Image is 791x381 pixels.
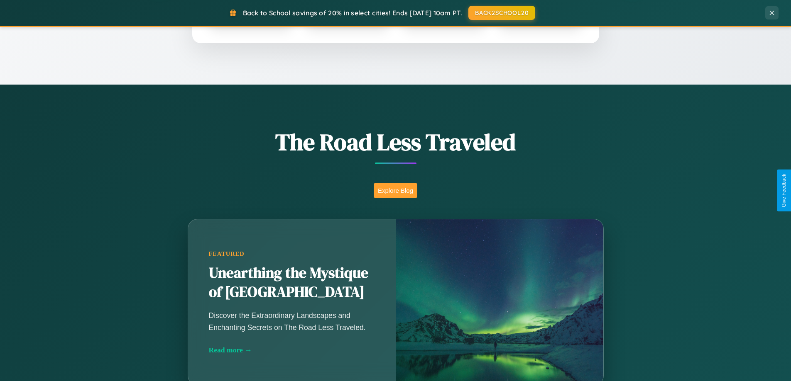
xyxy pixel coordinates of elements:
[468,6,535,20] button: BACK2SCHOOL20
[147,126,645,158] h1: The Road Less Traveled
[374,183,417,198] button: Explore Blog
[209,264,375,302] h2: Unearthing the Mystique of [GEOGRAPHIC_DATA]
[243,9,462,17] span: Back to School savings of 20% in select cities! Ends [DATE] 10am PT.
[209,310,375,333] p: Discover the Extraordinary Landscapes and Enchanting Secrets on The Road Less Traveled.
[209,346,375,354] div: Read more →
[781,174,787,207] div: Give Feedback
[209,250,375,257] div: Featured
